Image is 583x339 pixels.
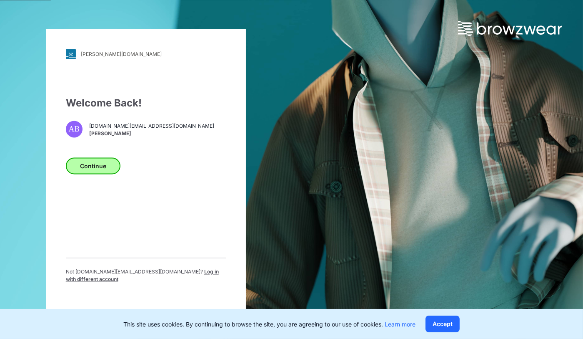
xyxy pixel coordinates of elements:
a: Learn more [385,321,415,328]
img: browzwear-logo.73288ffb.svg [458,21,562,36]
span: [PERSON_NAME] [89,130,214,137]
div: AB [66,121,83,138]
img: svg+xml;base64,PHN2ZyB3aWR0aD0iMjgiIGhlaWdodD0iMjgiIHZpZXdCb3g9IjAgMCAyOCAyOCIgZmlsbD0ibm9uZSIgeG... [66,49,76,59]
div: Welcome Back! [66,96,226,111]
div: [PERSON_NAME][DOMAIN_NAME] [81,51,162,57]
button: Accept [425,316,460,332]
button: Continue [66,158,120,175]
p: This site uses cookies. By continuing to browse the site, you are agreeing to our use of cookies. [123,320,415,329]
a: [PERSON_NAME][DOMAIN_NAME] [66,49,226,59]
span: [DOMAIN_NAME][EMAIL_ADDRESS][DOMAIN_NAME] [89,122,214,130]
p: Not [DOMAIN_NAME][EMAIL_ADDRESS][DOMAIN_NAME] ? [66,268,226,283]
